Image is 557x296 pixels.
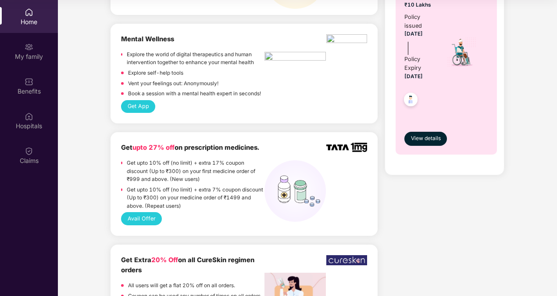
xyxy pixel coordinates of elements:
[25,77,33,86] img: svg+xml;base64,PHN2ZyBpZD0iQmVuZWZpdHMiIHhtbG5zPSJodHRwOi8vd3d3LnczLm9yZy8yMDAwL3N2ZyIgd2lkdGg9Ij...
[264,52,326,63] img: opd-02.png
[128,282,235,290] p: All users will get a flat 20% off on all orders.
[132,144,175,152] span: upto 27% off
[121,144,259,152] b: Get on prescription medicines.
[326,34,368,46] img: Editable_Primary%20Logo%20_%20~1-3@4x.png
[25,8,33,17] img: svg+xml;base64,PHN2ZyBpZD0iSG9tZSIgeG1sbnM9Imh0dHA6Ly93d3cudzMub3JnLzIwMDAvc3ZnIiB3aWR0aD0iMjAiIG...
[127,51,264,67] p: Explore the world of digital therapeutics and human intervention together to enhance your mental ...
[404,73,423,79] span: [DATE]
[400,90,421,112] img: svg+xml;base64,PHN2ZyB4bWxucz0iaHR0cDovL3d3dy53My5vcmcvMjAwMC9zdmciIHdpZHRoPSI0OC45NDMiIGhlaWdodD...
[25,147,33,155] img: svg+xml;base64,PHN2ZyBpZD0iQ2xhaW0iIHhtbG5zPSJodHRwOi8vd3d3LnczLm9yZy8yMDAwL3N2ZyIgd2lkdGg9IjIwIi...
[404,1,436,9] span: ₹10 Lakhs
[127,186,265,210] p: Get upto 10% off (no limit) + extra 7% coupon discount (Up to ₹300) on your medicine order of ₹14...
[121,212,162,225] button: Avail Offer
[128,69,183,77] p: Explore self-help tools
[411,134,441,143] span: View details
[128,79,218,88] p: Vent your feelings out: Anonymously!
[25,112,33,121] img: svg+xml;base64,PHN2ZyBpZD0iSG9zcGl0YWxzIiB4bWxucz0iaHR0cDovL3d3dy53My5vcmcvMjAwMC9zdmciIHdpZHRoPS...
[446,37,477,68] img: icon
[404,132,447,146] button: View details
[121,100,155,113] button: Get App
[404,13,436,30] div: Policy issued
[128,90,261,98] p: Book a session with a mental health expert in seconds!
[127,159,265,184] p: Get upto 10% off (no limit) + extra 17% coupon discount (Up to ₹300) on your first medicine order...
[121,256,254,274] b: Get Extra on all CureSkin regimen orders
[404,31,423,37] span: [DATE]
[121,35,174,43] b: Mental Wellness
[326,255,368,265] img: WhatsApp%20Image%202022-12-23%20at%206.17.28%20PM.jpeg
[151,256,178,264] span: 20% Off
[404,55,436,72] div: Policy Expiry
[264,160,326,222] img: medicines%20(1).png
[326,143,368,152] img: TATA_1mg_Logo.png
[25,43,33,51] img: svg+xml;base64,PHN2ZyB3aWR0aD0iMjAiIGhlaWdodD0iMjAiIHZpZXdCb3g9IjAgMCAyMCAyMCIgZmlsbD0ibm9uZSIgeG...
